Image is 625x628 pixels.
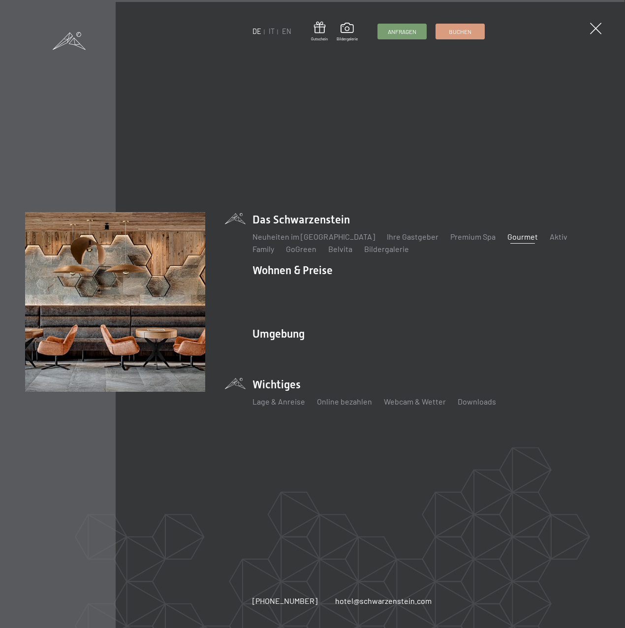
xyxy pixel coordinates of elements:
[388,28,416,36] span: Anfragen
[384,397,446,406] a: Webcam & Wetter
[387,232,438,241] a: Ihre Gastgeber
[378,24,426,39] a: Anfragen
[449,28,471,36] span: Buchen
[252,27,261,35] a: DE
[311,36,328,42] span: Gutschein
[25,212,205,392] img: Wellnesshotels - Bar - Spieltische - Kinderunterhaltung
[337,23,358,41] a: Bildergalerie
[450,232,496,241] a: Premium Spa
[458,397,496,406] a: Downloads
[550,232,567,241] a: Aktiv
[286,244,316,253] a: GoGreen
[252,596,317,605] span: [PHONE_NUMBER]
[282,27,291,35] a: EN
[364,244,409,253] a: Bildergalerie
[337,36,358,42] span: Bildergalerie
[436,24,484,39] a: Buchen
[328,244,352,253] a: Belvita
[252,596,317,606] a: [PHONE_NUMBER]
[507,232,538,241] a: Gourmet
[335,596,432,606] a: hotel@schwarzenstein.com
[317,397,372,406] a: Online bezahlen
[311,22,328,42] a: Gutschein
[252,244,274,253] a: Family
[252,232,375,241] a: Neuheiten im [GEOGRAPHIC_DATA]
[252,397,305,406] a: Lage & Anreise
[269,27,275,35] a: IT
